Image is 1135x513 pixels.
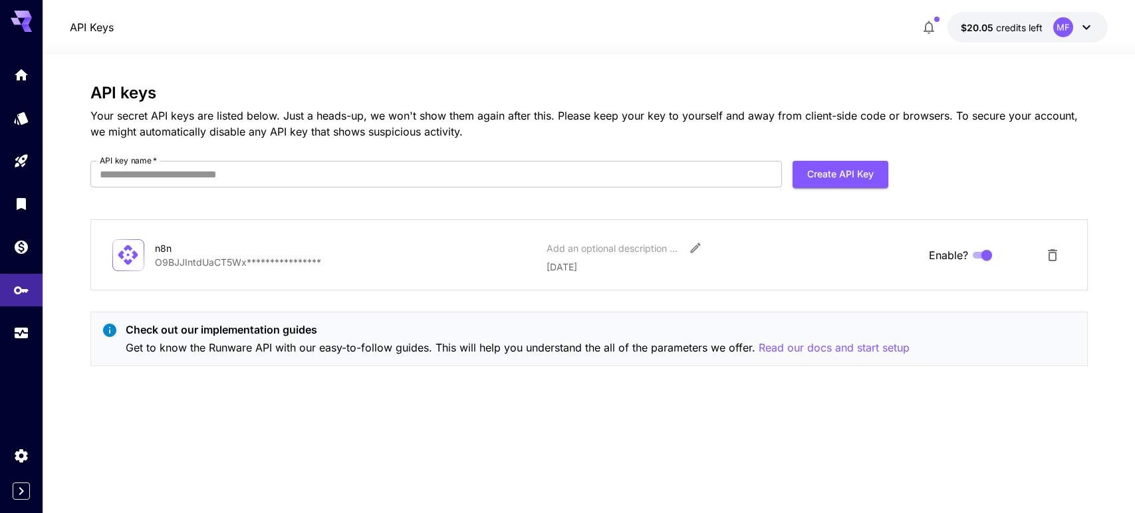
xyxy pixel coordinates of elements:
nav: breadcrumb [70,19,114,35]
p: Check out our implementation guides [126,322,910,338]
div: Models [13,110,29,126]
button: Create API Key [793,161,888,188]
div: Add an optional description or comment [547,241,680,255]
button: Delete API Key [1039,242,1066,268]
p: Get to know the Runware API with our easy-to-follow guides. This will help you understand the all... [126,340,910,356]
label: API key name [100,155,157,166]
h3: API keys [90,84,1088,102]
p: Your secret API keys are listed below. Just a heads-up, we won't show them again after this. Plea... [90,108,1088,140]
span: $20.05 [961,22,996,33]
div: API Keys [13,282,29,298]
button: Read our docs and start setup [759,340,910,356]
span: Enable? [929,247,968,263]
div: MF [1053,17,1073,37]
div: Wallet [13,239,29,255]
div: Settings [13,447,29,464]
div: n8n [155,241,288,255]
button: Expand sidebar [13,482,30,500]
a: API Keys [70,19,114,35]
div: Playground [13,153,29,169]
div: $20.05 [961,21,1043,35]
button: $20.05MF [947,12,1108,43]
div: Home [13,66,29,83]
div: Usage [13,325,29,342]
div: Library [13,195,29,212]
button: Edit [684,236,707,260]
p: [DATE] [547,260,918,274]
span: credits left [996,22,1043,33]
